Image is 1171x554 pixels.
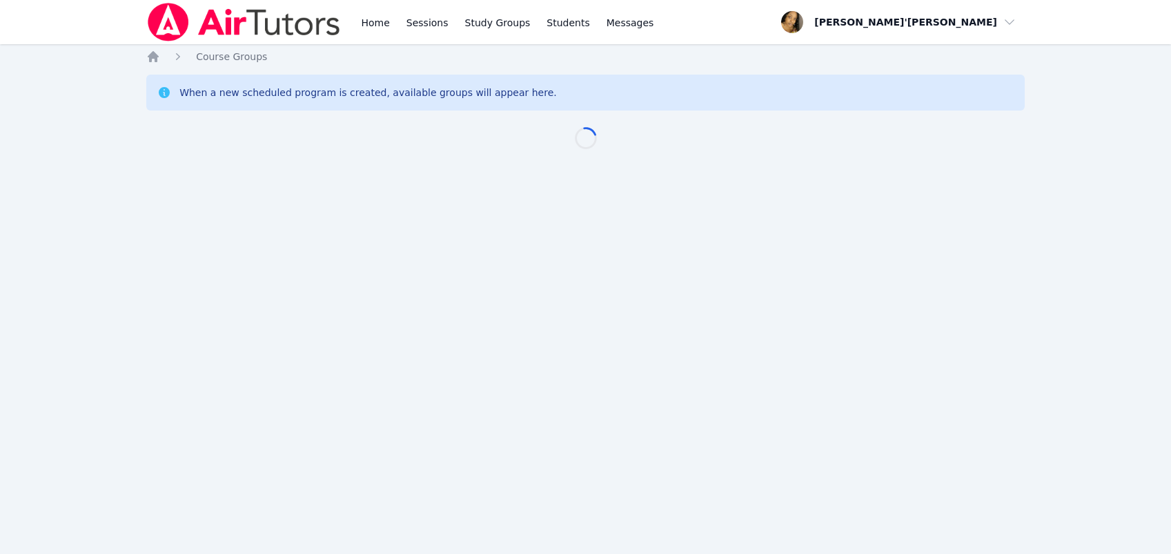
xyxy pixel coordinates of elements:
[607,16,654,30] span: Messages
[196,50,267,64] a: Course Groups
[146,3,342,41] img: Air Tutors
[146,50,1025,64] nav: Breadcrumb
[179,86,557,99] div: When a new scheduled program is created, available groups will appear here.
[196,51,267,62] span: Course Groups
